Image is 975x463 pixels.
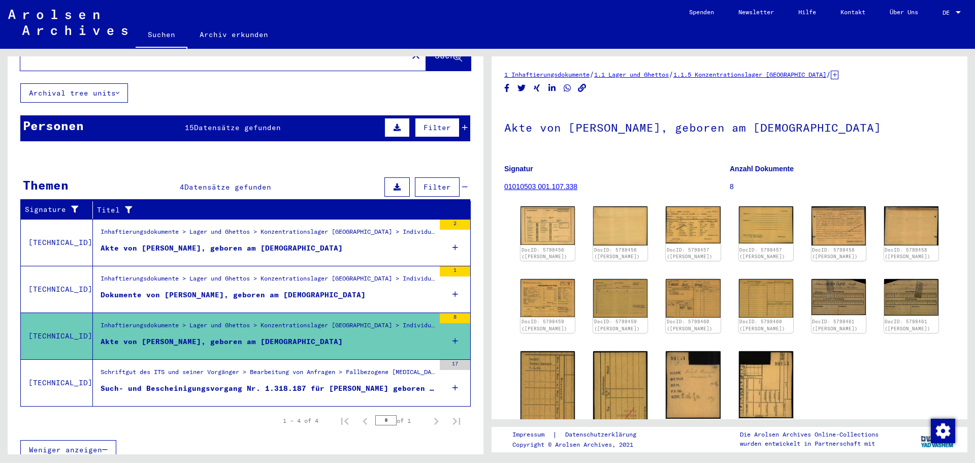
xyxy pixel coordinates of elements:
[101,227,435,241] div: Inhaftierungsdokumente > Lager und Ghettos > Konzentrationslager [GEOGRAPHIC_DATA] > Individuelle...
[522,247,567,260] a: DocID: 5798456 ([PERSON_NAME])
[919,426,957,452] img: yv_logo.png
[97,205,450,215] div: Titel
[101,383,435,394] div: Such- und Bescheinigungsvorgang Nr. 1.318.187 für [PERSON_NAME] geboren [DEMOGRAPHIC_DATA]
[504,104,955,149] h1: Akte von [PERSON_NAME], geboren am [DEMOGRAPHIC_DATA]
[942,9,954,16] span: DE
[577,82,588,95] button: Copy link
[739,351,793,418] img: 002.jpg
[21,313,93,359] td: [TECHNICAL_ID]
[740,430,879,439] p: Die Arolsen Archives Online-Collections
[522,319,567,331] a: DocID: 5798459 ([PERSON_NAME])
[666,279,720,317] img: 001.jpg
[375,416,426,425] div: of 1
[594,247,640,260] a: DocID: 5798456 ([PERSON_NAME])
[101,243,343,254] div: Akte von [PERSON_NAME], geboren am [DEMOGRAPHIC_DATA]
[21,359,93,406] td: [TECHNICAL_ID]
[283,416,318,425] div: 1 – 4 of 4
[730,165,794,173] b: Anzahl Dokumente
[101,274,435,288] div: Inhaftierungsdokumente > Lager und Ghettos > Konzentrationslager [GEOGRAPHIC_DATA] > Individuelle...
[415,177,460,197] button: Filter
[101,290,366,300] div: Dokumente von [PERSON_NAME], geboren am [DEMOGRAPHIC_DATA]
[440,360,470,370] div: 17
[335,411,355,431] button: First page
[504,182,577,191] a: 01010503 001.107.338
[562,82,573,95] button: Share on WhatsApp
[426,411,446,431] button: Next page
[884,206,938,245] img: 002.jpg
[446,411,467,431] button: Last page
[811,206,866,245] img: 001.jpg
[502,82,512,95] button: Share on Facebook
[666,206,720,243] img: 001.jpg
[101,321,435,335] div: Inhaftierungsdokumente > Lager und Ghettos > Konzentrationslager [GEOGRAPHIC_DATA] > Individuelle...
[740,439,879,448] p: wurden entwickelt in Partnerschaft mit
[521,279,575,317] img: 001.jpg
[504,71,590,78] a: 1 Inhaftierungsdokumente
[593,206,647,245] img: 002.jpg
[667,319,712,331] a: DocID: 5798460 ([PERSON_NAME])
[739,319,785,331] a: DocID: 5798460 ([PERSON_NAME])
[25,204,85,215] div: Signature
[931,419,955,443] img: Zustimmung ändern
[739,247,785,260] a: DocID: 5798457 ([PERSON_NAME])
[101,336,343,347] div: Akte von [PERSON_NAME], geboren am [DEMOGRAPHIC_DATA]
[23,116,84,135] div: Personen
[512,440,648,449] p: Copyright © Arolsen Archives, 2021
[355,411,375,431] button: Previous page
[885,319,930,331] a: DocID: 5798461 ([PERSON_NAME])
[185,123,194,132] span: 15
[593,279,647,317] img: 002.jpg
[594,71,669,78] a: 1.1 Lager und Ghettos
[532,82,542,95] button: Share on Xing
[424,182,451,192] span: Filter
[557,429,648,440] a: Datenschutzerklärung
[884,279,938,316] img: 002.jpg
[20,83,128,103] button: Archival tree units
[512,429,552,440] a: Impressum
[187,22,280,47] a: Archiv erkunden
[885,247,930,260] a: DocID: 5798458 ([PERSON_NAME])
[521,351,575,427] img: 001.jpg
[739,279,793,318] img: 002.jpg
[415,118,460,137] button: Filter
[20,440,116,459] button: Weniger anzeigen
[25,202,95,218] div: Signature
[590,70,594,79] span: /
[504,165,533,173] b: Signatur
[8,10,127,35] img: Arolsen_neg.svg
[667,247,712,260] a: DocID: 5798457 ([PERSON_NAME])
[593,351,647,426] img: 002.jpg
[812,319,858,331] a: DocID: 5798461 ([PERSON_NAME])
[136,22,187,49] a: Suchen
[594,319,640,331] a: DocID: 5798459 ([PERSON_NAME])
[826,70,831,79] span: /
[547,82,558,95] button: Share on LinkedIn
[512,429,648,440] div: |
[811,279,866,315] img: 001.jpg
[739,206,793,243] img: 002.jpg
[669,70,673,79] span: /
[424,123,451,132] span: Filter
[516,82,527,95] button: Share on Twitter
[97,202,461,218] div: Titel
[194,123,281,132] span: Datensätze gefunden
[666,351,720,419] img: 001.jpg
[521,206,575,245] img: 001.jpg
[29,445,102,454] span: Weniger anzeigen
[812,247,858,260] a: DocID: 5798458 ([PERSON_NAME])
[730,181,955,192] p: 8
[101,367,435,382] div: Schriftgut des ITS und seiner Vorgänger > Bearbeitung von Anfragen > Fallbezogene [MEDICAL_DATA] ...
[673,71,826,78] a: 1.1.5 Konzentrationslager [GEOGRAPHIC_DATA]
